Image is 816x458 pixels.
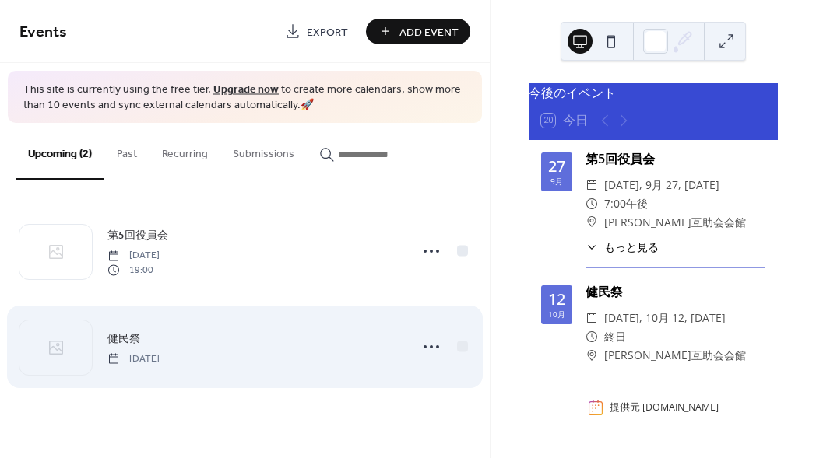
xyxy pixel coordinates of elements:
[107,263,160,277] span: 19:00
[586,239,659,255] button: ​もっと見る
[307,24,348,40] span: Export
[586,309,598,327] div: ​
[107,226,168,244] a: 第5回役員会
[642,400,719,414] a: [DOMAIN_NAME]
[548,292,565,307] div: 12
[586,176,598,194] div: ​
[107,330,140,348] a: 健民祭
[604,176,719,194] span: [DATE], 9月 27, [DATE]
[610,400,719,414] div: 提供元
[604,239,659,255] span: もっと見る
[104,123,149,178] button: Past
[586,346,598,365] div: ​
[550,177,563,185] div: 9月
[586,149,765,168] div: 第5回役員会
[107,249,160,263] span: [DATE]
[586,213,598,232] div: ​
[604,194,648,213] span: 7:00午後
[604,309,726,327] span: [DATE], 10月 12, [DATE]
[586,194,598,213] div: ​
[604,213,746,232] span: [PERSON_NAME]互助会会館
[107,228,168,244] span: 第5回役員会
[107,351,160,365] span: [DATE]
[548,159,565,174] div: 27
[23,82,466,113] span: This site is currently using the free tier. to create more calendars, show more than 10 events an...
[220,123,307,178] button: Submissions
[548,310,565,318] div: 10月
[19,17,67,47] span: Events
[529,83,778,102] div: 今後のイベント
[399,24,459,40] span: Add Event
[273,19,360,44] a: Export
[586,327,598,346] div: ​
[107,330,140,347] span: 健民祭
[586,239,598,255] div: ​
[604,327,626,346] span: 終日
[149,123,220,178] button: Recurring
[213,79,279,100] a: Upgrade now
[586,282,765,301] div: 健民祭
[604,346,746,365] span: [PERSON_NAME]互助会会館
[366,19,470,44] button: Add Event
[16,123,104,180] button: Upcoming (2)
